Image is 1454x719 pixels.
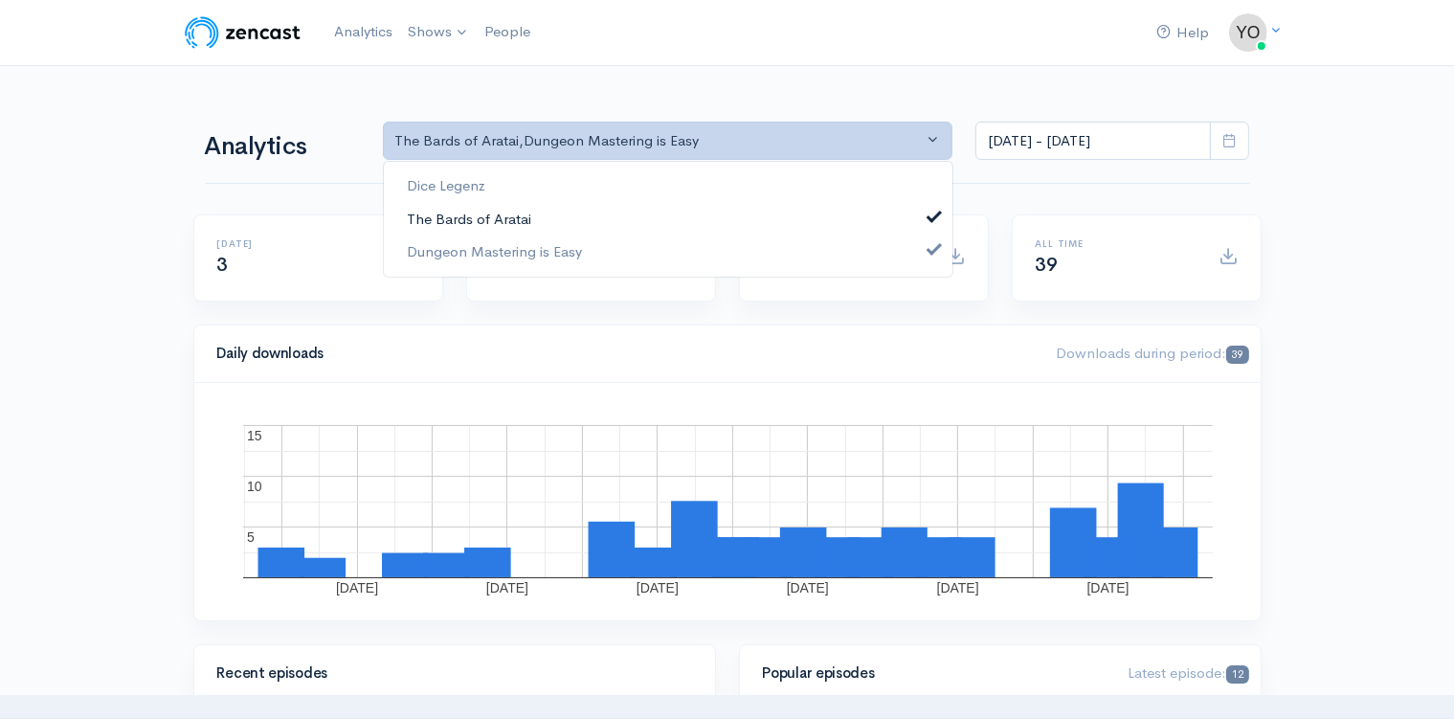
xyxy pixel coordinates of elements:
span: Downloads during period: [1056,344,1248,362]
h4: Daily downloads [217,346,1034,362]
text: [DATE] [786,580,828,595]
img: ZenCast Logo [182,13,303,52]
a: People [477,11,538,53]
span: 39 [1226,346,1248,364]
img: ... [1229,13,1267,52]
text: 15 [247,428,262,443]
span: Dungeon Mastering is Easy [407,241,582,263]
h4: Recent episodes [217,665,681,682]
span: 39 [1036,253,1058,277]
a: Analytics [326,11,400,53]
span: Latest episode: [1128,663,1248,682]
div: The Bards of Aratai , Dungeon Mastering is Easy [395,130,924,152]
span: Dice Legenz [407,175,485,197]
text: 10 [247,479,262,494]
a: Shows [400,11,477,54]
h4: Popular episodes [763,665,1106,682]
button: The Bards of Aratai, Dungeon Mastering is Easy [383,122,953,161]
input: analytics date range selector [975,122,1211,161]
svg: A chart. [217,406,1238,597]
span: The Bards of Aratai [407,208,531,230]
text: [DATE] [636,580,678,595]
a: Help [1150,12,1218,54]
text: 5 [247,529,255,545]
text: [DATE] [1086,580,1129,595]
h6: All time [1036,238,1196,249]
span: 12 [1226,665,1248,684]
text: [DATE] [936,580,978,595]
text: [DATE] [485,580,527,595]
text: [DATE] [336,580,378,595]
h1: Analytics [205,133,360,161]
span: 3 [217,253,229,277]
h6: [DATE] [217,238,377,249]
